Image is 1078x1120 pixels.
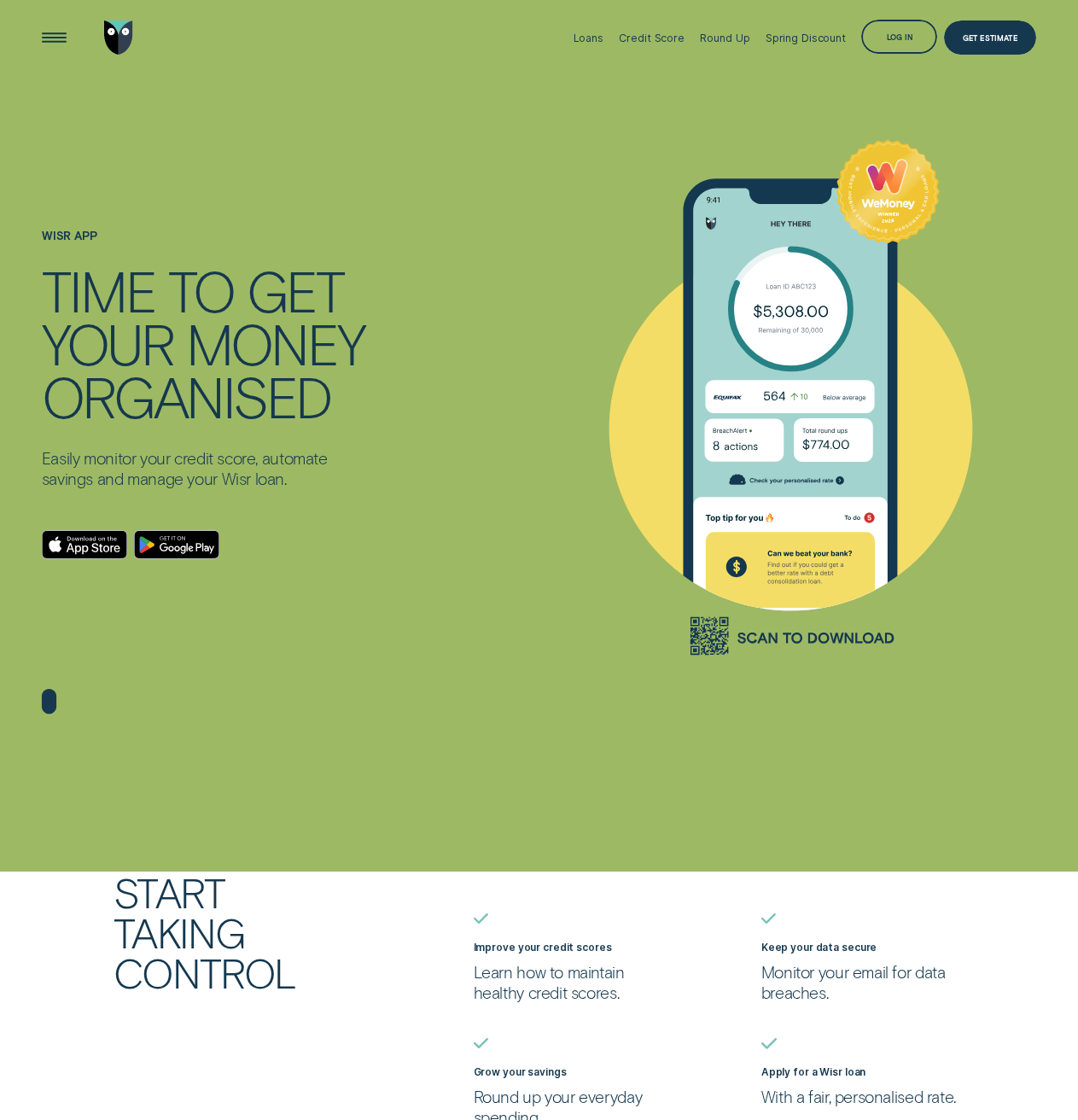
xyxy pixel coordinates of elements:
div: ORGANISED [42,370,331,423]
div: TO [168,265,234,318]
p: With a fair, personalised rate. [761,1087,964,1107]
div: Credit Score [619,32,685,44]
div: TIME [42,265,155,318]
div: Spring Discount [766,32,846,44]
div: Round Up [700,32,749,44]
div: GET [247,265,343,318]
label: Keep your data secure [761,942,877,954]
label: Grow your savings [474,1066,567,1078]
h1: WISR APP [42,230,370,265]
a: Android App on Google Play [134,530,220,559]
img: Wisr [104,20,132,55]
a: Download on the App Store [42,530,128,559]
div: YOUR [42,318,173,370]
div: Loans [574,32,603,44]
label: Apply for a Wisr loan [761,1066,866,1078]
h2: START TAKING CONTROL [114,872,364,993]
p: Learn how to maintain healthy credit scores. [474,962,677,1003]
label: Improve your credit scores [474,942,612,954]
button: Log in [861,20,937,54]
button: Open Menu [38,20,72,55]
a: Get Estimate [944,20,1037,55]
div: MONEY [186,318,364,370]
h4: TIME TO GET YOUR MONEY ORGANISED [42,265,370,423]
p: Monitor your email for data breaches. [761,962,964,1003]
p: Easily monitor your credit score, automate savings and manage your Wisr loan. [42,449,370,490]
